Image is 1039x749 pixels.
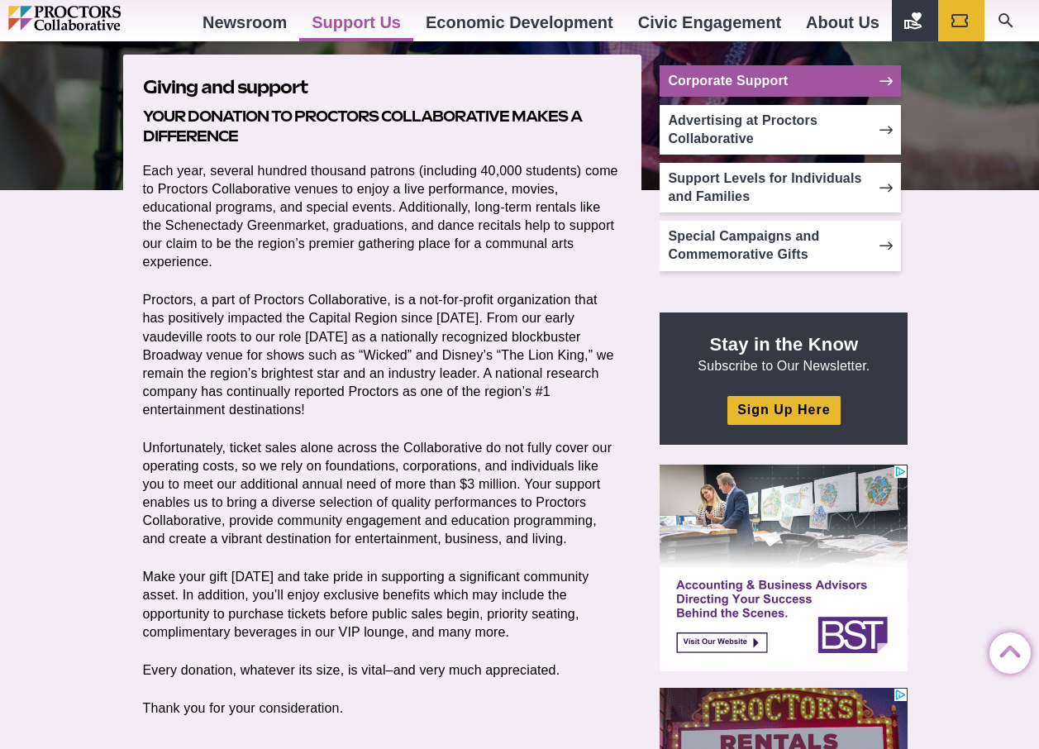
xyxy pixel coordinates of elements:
a: Back to Top [989,633,1022,666]
strong: Stay in the Know [710,334,859,355]
a: Sign Up Here [727,396,840,425]
p: Subscribe to Our Newsletter. [679,332,888,375]
h2: Giving and support [143,74,622,100]
p: Thank you for your consideration. [143,699,622,718]
a: Special Campaigns and Commemorative Gifts [660,221,901,270]
p: Each year, several hundred thousand patrons (including 40,000 students) come to Proctors Collabor... [143,162,622,271]
p: Unfortunately, ticket sales alone across the Collaborative do not fully cover our operating costs... [143,439,622,548]
iframe: Advertisement [660,465,908,671]
a: Support Levels for Individuals and Families [660,163,901,212]
a: Corporate Support [660,65,901,97]
h3: Your donation to Proctors Collaborative makes a difference [143,107,622,146]
a: Advertising at Proctors Collaborative [660,105,901,155]
p: Make your gift [DATE] and take pride in supporting a significant community asset. In addition, yo... [143,568,622,641]
p: Proctors, a part of Proctors Collaborative, is a not-for-profit organization that has positively ... [143,291,622,419]
img: Proctors logo [8,6,190,30]
p: Every donation, whatever its size, is vital–and very much appreciated. [143,661,622,680]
